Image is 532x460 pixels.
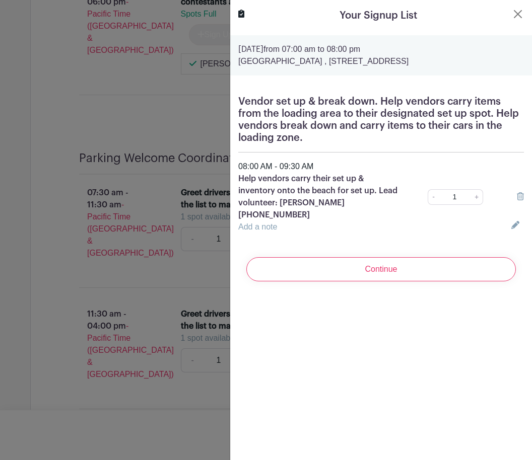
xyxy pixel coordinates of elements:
[246,257,516,281] input: Continue
[238,222,277,231] a: Add a note
[428,189,439,205] a: -
[238,55,524,67] p: [GEOGRAPHIC_DATA] , [STREET_ADDRESS]
[340,8,417,23] h5: Your Signup List
[238,173,400,221] p: Help vendors carry their set up & inventory onto the beach for set up. Lead volunteer: [PERSON_NA...
[238,45,263,53] strong: [DATE]
[512,8,524,20] button: Close
[238,43,524,55] p: from 07:00 am to 08:00 pm
[238,96,524,144] h5: Vendor set up & break down. Help vendors carry items from the loading area to their designated se...
[471,189,483,205] a: +
[232,161,530,173] div: 08:00 AM - 09:30 AM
